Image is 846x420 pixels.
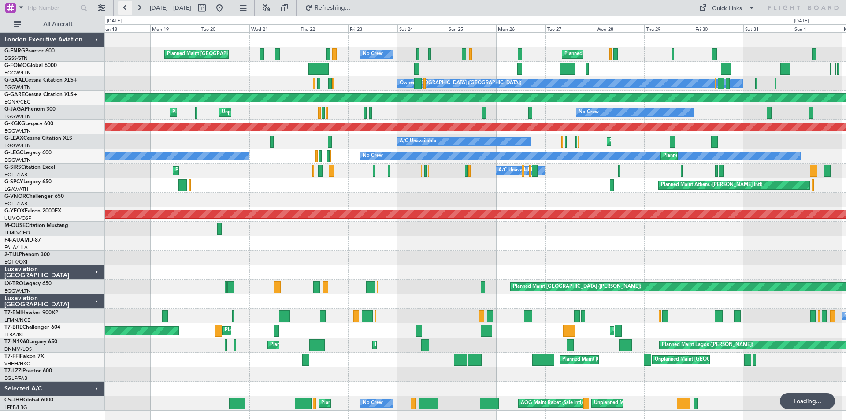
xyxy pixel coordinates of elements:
span: G-LEAX [4,136,23,141]
div: Wed 21 [249,24,299,32]
div: Unplanned Maint [GEOGRAPHIC_DATA] ([PERSON_NAME] Intl) [612,324,755,337]
span: [DATE] - [DATE] [150,4,191,12]
a: UUMO/OSF [4,215,31,222]
div: Planned Maint [GEOGRAPHIC_DATA] ([GEOGRAPHIC_DATA]) [562,353,701,366]
span: P4-AUA [4,238,24,243]
a: T7-EMIHawker 900XP [4,310,58,316]
span: CS-JHH [4,398,23,403]
a: EGGW/LTN [4,113,31,120]
span: T7-LZZI [4,368,22,374]
a: EGLF/FAB [4,171,27,178]
a: CS-JHHGlobal 6000 [4,398,53,403]
div: [DATE] [107,18,122,25]
div: Sun 18 [101,24,150,32]
span: G-GAAL [4,78,25,83]
a: G-JAGAPhenom 300 [4,107,56,112]
div: Sat 31 [743,24,793,32]
div: Sat 24 [397,24,447,32]
span: LX-TRO [4,281,23,286]
div: Loading... [780,393,835,409]
input: Trip Number [27,1,78,15]
span: G-YFOX [4,208,25,214]
div: Planned Maint Lagos ([PERSON_NAME]) [270,338,361,352]
a: G-YFOXFalcon 2000EX [4,208,61,214]
div: Planned Maint Athens ([PERSON_NAME] Intl) [661,178,762,192]
span: G-SPCY [4,179,23,185]
a: EGLF/FAB [4,375,27,382]
a: EGSS/STN [4,55,28,62]
div: Mon 26 [496,24,545,32]
a: G-GARECessna Citation XLS+ [4,92,77,97]
div: No Crew [363,397,383,410]
div: A/C Unavailable [498,164,535,177]
div: No Crew [363,48,383,61]
a: FALA/HLA [4,244,28,251]
span: G-ENRG [4,48,25,54]
a: DNMM/LOS [4,346,32,353]
div: Planned Maint [GEOGRAPHIC_DATA] ([PERSON_NAME]) [513,280,641,294]
a: EGLF/FAB [4,201,27,207]
span: T7-FFI [4,354,20,359]
a: T7-FFIFalcon 7X [4,354,44,359]
span: G-VNOR [4,194,26,199]
div: Tue 20 [200,24,249,32]
a: EGGW/LTN [4,84,31,91]
a: G-FOMOGlobal 6000 [4,63,57,68]
a: G-ENRGPraetor 600 [4,48,55,54]
span: T7-BRE [4,325,22,330]
a: 2-TIJLPhenom 300 [4,252,50,257]
a: EGTK/OXF [4,259,29,265]
div: No Crew [363,149,383,163]
div: Sun 1 [793,24,842,32]
span: G-KGKG [4,121,25,126]
div: Fri 30 [694,24,743,32]
div: Quick Links [712,4,742,13]
span: G-SIRS [4,165,21,170]
a: LFMN/NCE [4,317,30,323]
a: M-OUSECitation Mustang [4,223,68,228]
span: G-JAGA [4,107,25,112]
div: No Crew [579,106,599,119]
button: All Aircraft [10,17,96,31]
span: T7-EMI [4,310,22,316]
a: LGAV/ATH [4,186,28,193]
div: Tue 27 [545,24,595,32]
a: LFPB/LBG [4,404,27,411]
div: Planned Maint Lagos ([PERSON_NAME]) [662,338,753,352]
a: G-SPCYLegacy 650 [4,179,52,185]
a: T7-BREChallenger 604 [4,325,60,330]
a: LTBA/ISL [4,331,24,338]
a: T7-N1960Legacy 650 [4,339,57,345]
span: Refreshing... [314,5,351,11]
a: LX-TROLegacy 650 [4,281,52,286]
a: EGGW/LTN [4,70,31,76]
a: VHHH/HKG [4,361,30,367]
a: EGGW/LTN [4,142,31,149]
a: LFMD/CEQ [4,230,30,236]
a: T7-LZZIPraetor 600 [4,368,52,374]
span: G-LEGC [4,150,23,156]
div: Planned Maint [GEOGRAPHIC_DATA] ([GEOGRAPHIC_DATA]) [375,338,514,352]
a: G-GAALCessna Citation XLS+ [4,78,77,83]
span: G-FOMO [4,63,27,68]
div: Owner [GEOGRAPHIC_DATA] ([GEOGRAPHIC_DATA]) [400,77,521,90]
span: M-OUSE [4,223,26,228]
div: Planned Maint [GEOGRAPHIC_DATA] ([GEOGRAPHIC_DATA]) [663,149,802,163]
a: G-VNORChallenger 650 [4,194,64,199]
button: Quick Links [694,1,760,15]
a: G-KGKGLegacy 600 [4,121,53,126]
span: T7-N1960 [4,339,29,345]
a: EGNR/CEG [4,99,31,105]
a: G-SIRSCitation Excel [4,165,55,170]
div: A/C Unavailable [400,135,436,148]
div: Planned Maint [GEOGRAPHIC_DATA] ([GEOGRAPHIC_DATA]) [175,164,314,177]
a: G-LEGCLegacy 600 [4,150,52,156]
span: G-GARE [4,92,25,97]
a: EGGW/LTN [4,288,31,294]
span: 2-TIJL [4,252,19,257]
div: Planned Maint [GEOGRAPHIC_DATA] ([GEOGRAPHIC_DATA]) [321,397,460,410]
div: AOG Maint Rabat (Sale Intl) [521,397,583,410]
div: Planned Maint [GEOGRAPHIC_DATA] ([GEOGRAPHIC_DATA]) [564,48,703,61]
div: Planned Maint [GEOGRAPHIC_DATA] ([GEOGRAPHIC_DATA]) [167,48,306,61]
a: G-LEAXCessna Citation XLS [4,136,72,141]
